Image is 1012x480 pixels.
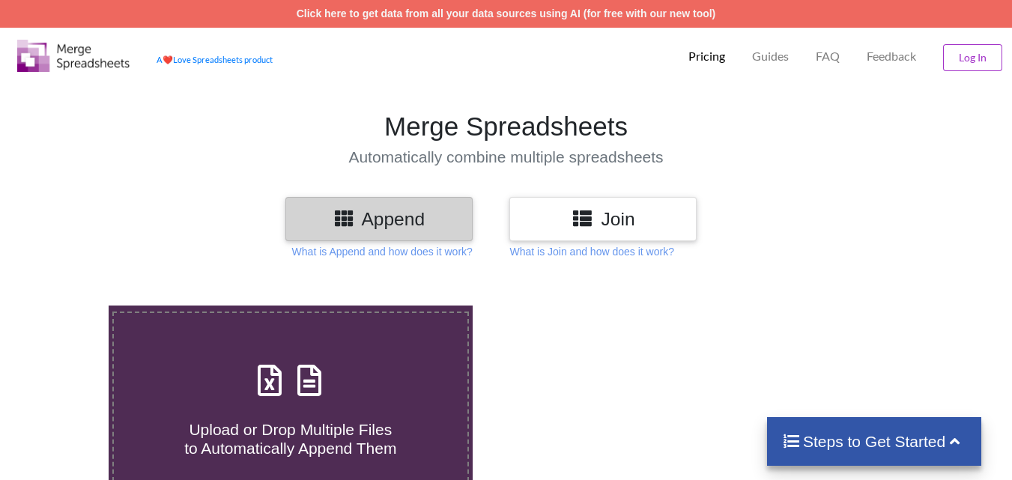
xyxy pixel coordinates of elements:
p: Guides [752,49,789,64]
h3: Join [521,208,685,230]
a: AheartLove Spreadsheets product [157,55,273,64]
p: What is Append and how does it work? [292,244,473,259]
p: FAQ [816,49,840,64]
span: Upload or Drop Multiple Files to Automatically Append Them [184,421,396,457]
p: What is Join and how does it work? [509,244,673,259]
img: Logo.png [17,40,130,72]
h4: Steps to Get Started [782,432,967,451]
span: heart [163,55,173,64]
h3: Append [297,208,461,230]
span: Feedback [867,50,916,62]
button: Log In [943,44,1002,71]
p: Pricing [688,49,725,64]
a: Click here to get data from all your data sources using AI (for free with our new tool) [297,7,716,19]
